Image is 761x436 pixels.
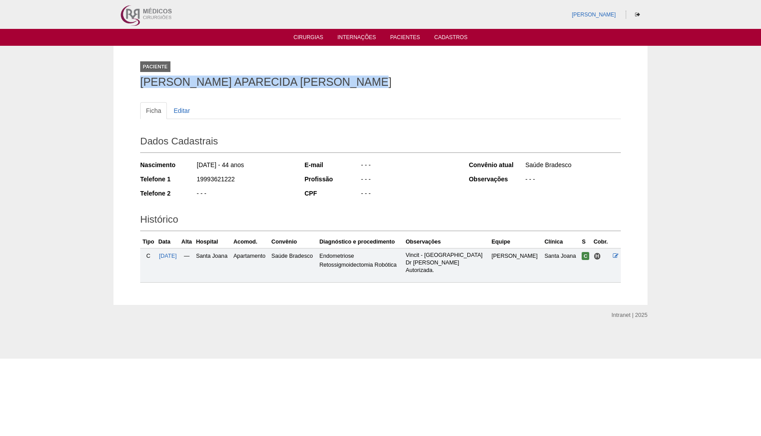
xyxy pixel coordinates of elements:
[490,236,542,248] th: Equipe
[140,189,196,198] div: Telefone 2
[337,34,376,43] a: Internações
[140,102,167,119] a: Ficha
[469,175,524,184] div: Observações
[582,252,589,260] span: Confirmada
[159,253,177,259] a: [DATE]
[140,211,621,231] h2: Histórico
[304,160,360,169] div: E-mail
[140,236,157,248] th: Tipo
[196,175,292,186] div: 19993621222
[304,175,360,184] div: Profissão
[140,61,170,72] div: Paciente
[405,252,488,274] p: Vincit - [GEOGRAPHIC_DATA] Dr [PERSON_NAME] Autorizada.
[140,160,196,169] div: Nascimento
[194,248,231,282] td: Santa Joana
[390,34,420,43] a: Pacientes
[469,160,524,169] div: Convênio atual
[140,175,196,184] div: Telefone 1
[157,236,179,248] th: Data
[270,248,318,282] td: Saúde Bradesco
[194,236,231,248] th: Hospital
[594,252,601,260] span: Hospital
[318,236,404,248] th: Diagnóstico e procedimento
[294,34,324,43] a: Cirurgias
[231,236,269,248] th: Acomod.
[572,12,616,18] a: [PERSON_NAME]
[404,236,490,248] th: Observações
[611,311,648,320] div: Intranet | 2025
[270,236,318,248] th: Convênio
[360,189,457,200] div: - - -
[524,160,621,172] div: Saúde Bradesco
[168,102,196,119] a: Editar
[196,160,292,172] div: [DATE] - 44 anos
[592,236,611,248] th: Cobr.
[524,175,621,186] div: - - -
[318,248,404,282] td: Endometriose Retossigmoidectomia Robótica
[635,12,640,17] i: Sair
[140,76,621,88] h1: [PERSON_NAME] APARECIDA [PERSON_NAME]
[360,175,457,186] div: - - -
[490,248,542,282] td: [PERSON_NAME]
[434,34,468,43] a: Cadastros
[140,132,621,153] h2: Dados Cadastrais
[196,189,292,200] div: - - -
[142,252,155,260] div: C
[304,189,360,198] div: CPF
[542,248,580,282] td: Santa Joana
[360,160,457,172] div: - - -
[231,248,269,282] td: Apartamento
[179,236,194,248] th: Alta
[542,236,580,248] th: Clínica
[179,248,194,282] td: —
[580,236,591,248] th: S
